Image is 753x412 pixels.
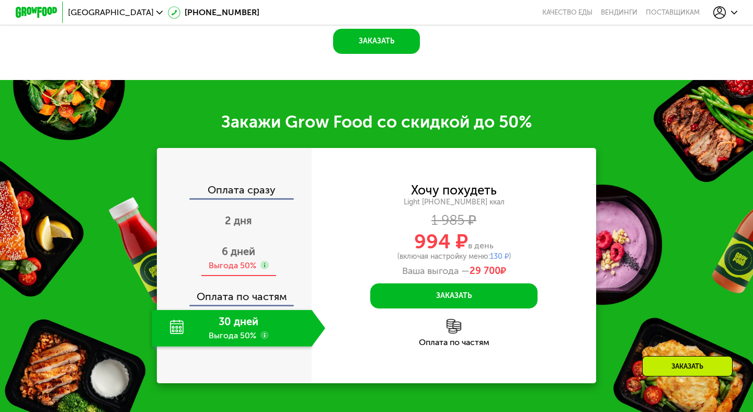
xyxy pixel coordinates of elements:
div: поставщикам [646,8,700,17]
a: Вендинги [601,8,637,17]
div: Оплата по частям [158,281,312,305]
span: 2 дня [225,214,252,227]
span: 6 дней [222,245,255,258]
div: Оплата сразу [158,185,312,198]
span: [GEOGRAPHIC_DATA] [68,8,154,17]
div: Заказать [642,356,733,376]
a: [PHONE_NUMBER] [168,6,259,19]
div: 1 985 ₽ [312,215,596,226]
div: Light [PHONE_NUMBER] ккал [312,198,596,207]
button: Заказать [370,283,538,308]
span: 994 ₽ [414,230,468,254]
button: Заказать [333,29,420,54]
div: Хочу похудеть [411,185,497,196]
div: Ваша выгода — [312,266,596,277]
span: 130 ₽ [490,252,509,261]
div: Оплата по частям [312,338,596,347]
div: Выгода 50% [209,260,256,271]
span: ₽ [470,266,506,277]
img: l6xcnZfty9opOoJh.png [447,319,461,334]
span: в день [468,241,494,250]
a: Качество еды [542,8,592,17]
div: (включая настройку меню: ) [312,253,596,260]
span: 29 700 [470,265,500,277]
